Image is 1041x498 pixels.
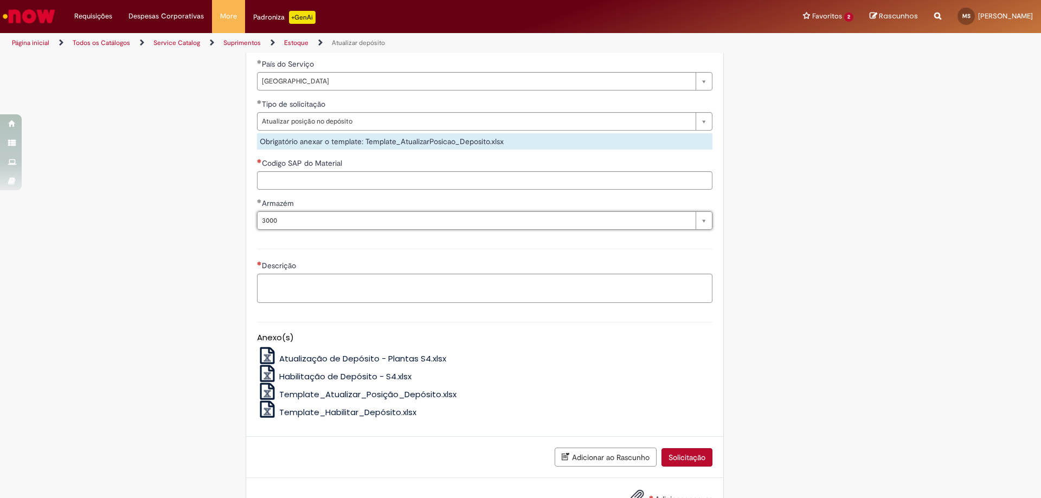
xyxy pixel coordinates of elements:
span: Atualizar posição no depósito [262,113,690,130]
span: Template_Habilitar_Depósito.xlsx [279,406,416,418]
span: Requisições [74,11,112,22]
a: Todos os Catálogos [73,38,130,47]
span: Obrigatório Preenchido [257,100,262,104]
span: Favoritos [812,11,842,22]
span: 2 [844,12,853,22]
a: Atualizar depósito [332,38,385,47]
div: Obrigatório anexar o template: Template_AtualizarPosicao_Deposito.xlsx [257,133,712,150]
a: Rascunhos [870,11,918,22]
span: Obrigatório Preenchido [257,199,262,203]
span: 3000 [262,212,690,229]
button: Solicitação [661,448,712,467]
button: Adicionar ao Rascunho [555,448,657,467]
input: Codigo SAP do Material [257,171,712,190]
span: Necessários [257,159,262,163]
span: More [220,11,237,22]
ul: Trilhas de página [8,33,686,53]
span: Rascunhos [879,11,918,21]
textarea: Descrição [257,274,712,303]
p: +GenAi [289,11,316,24]
span: Habilitação de Depósito - S4.xlsx [279,371,412,382]
a: Estoque [284,38,309,47]
a: Service Catalog [153,38,200,47]
span: MS [962,12,971,20]
a: Suprimentos [223,38,261,47]
span: Tipo de solicitação [262,99,327,109]
a: Atualização de Depósito - Plantas S4.xlsx [257,353,447,364]
span: Atualização de Depósito - Plantas S4.xlsx [279,353,446,364]
img: ServiceNow [1,5,57,27]
span: País do Serviço [262,59,316,69]
a: Template_Atualizar_Posição_Depósito.xlsx [257,389,457,400]
span: Template_Atualizar_Posição_Depósito.xlsx [279,389,457,400]
div: Padroniza [253,11,316,24]
a: Habilitação de Depósito - S4.xlsx [257,371,412,382]
h5: Anexo(s) [257,333,712,342]
a: Página inicial [12,38,49,47]
span: [PERSON_NAME] [978,11,1033,21]
span: Armazém [262,198,296,208]
span: Descrição [262,261,298,270]
span: [GEOGRAPHIC_DATA] [262,73,690,90]
span: Obrigatório Preenchido [257,60,262,64]
a: Template_Habilitar_Depósito.xlsx [257,406,417,418]
span: Codigo SAP do Material [262,158,344,168]
span: Necessários [257,261,262,266]
span: Despesas Corporativas [128,11,204,22]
